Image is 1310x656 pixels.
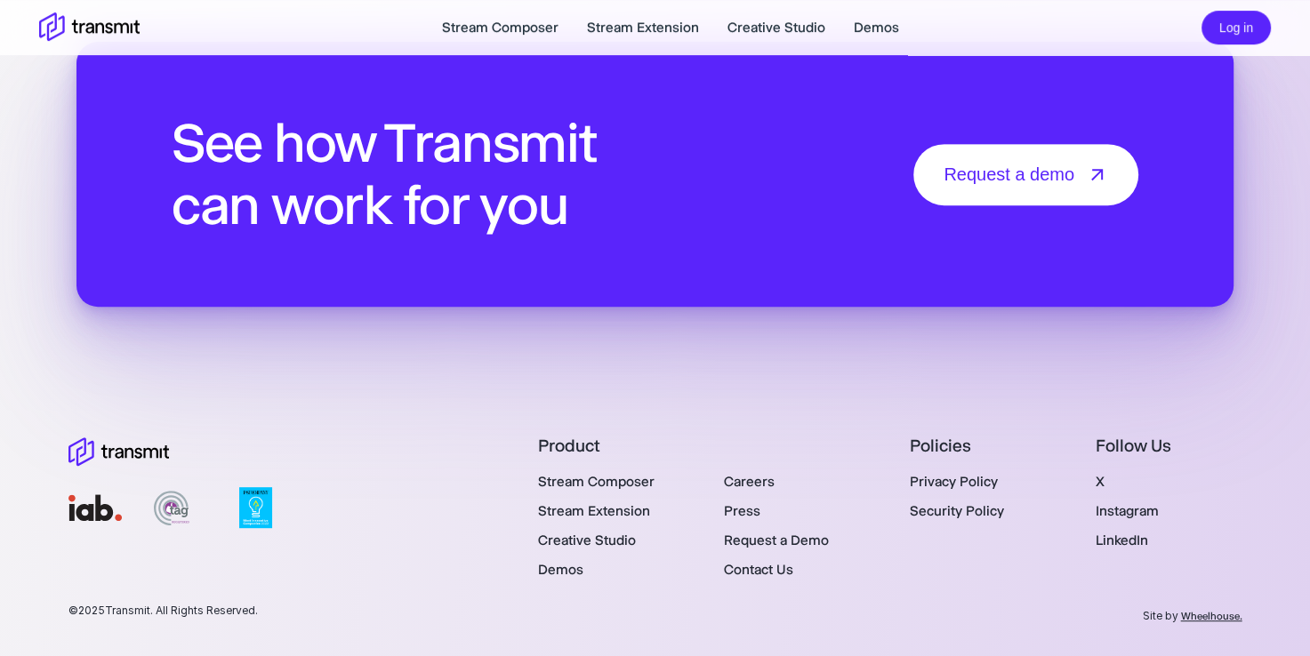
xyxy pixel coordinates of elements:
[854,17,899,38] a: Demos
[1143,604,1242,628] span: Site by
[724,502,760,519] a: Press
[913,144,1138,205] a: Request a demo
[538,502,650,519] a: Stream Extension
[239,487,272,528] img: Fast Company Most Innovative Companies 2022
[538,561,583,578] a: Demos
[538,436,871,465] div: Product
[172,112,600,236] p: See how Transmit can work for you
[724,473,775,490] a: Careers
[442,17,559,38] a: Stream Composer
[1096,532,1148,548] a: LinkedIn
[154,491,189,525] img: Tag Registered
[724,532,829,548] a: Request a Demo
[1096,502,1159,519] a: Instagram
[724,561,793,578] a: Contact Us
[538,532,636,548] a: Creative Studio
[1181,610,1242,622] a: Wheelhouse.
[910,436,1057,465] div: Policies
[1096,473,1105,490] a: X
[587,17,699,38] a: Stream Extension
[1202,11,1271,45] button: Log in
[910,502,1004,519] a: Security Policy
[1202,18,1271,35] a: Log in
[68,604,258,628] span: © 2025 Transmit. All Rights Reserved.
[538,473,655,490] a: Stream Composer
[727,17,825,38] a: Creative Studio
[1096,436,1242,465] div: Follow Us
[910,473,998,490] a: Privacy Policy
[68,494,122,521] img: iab Member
